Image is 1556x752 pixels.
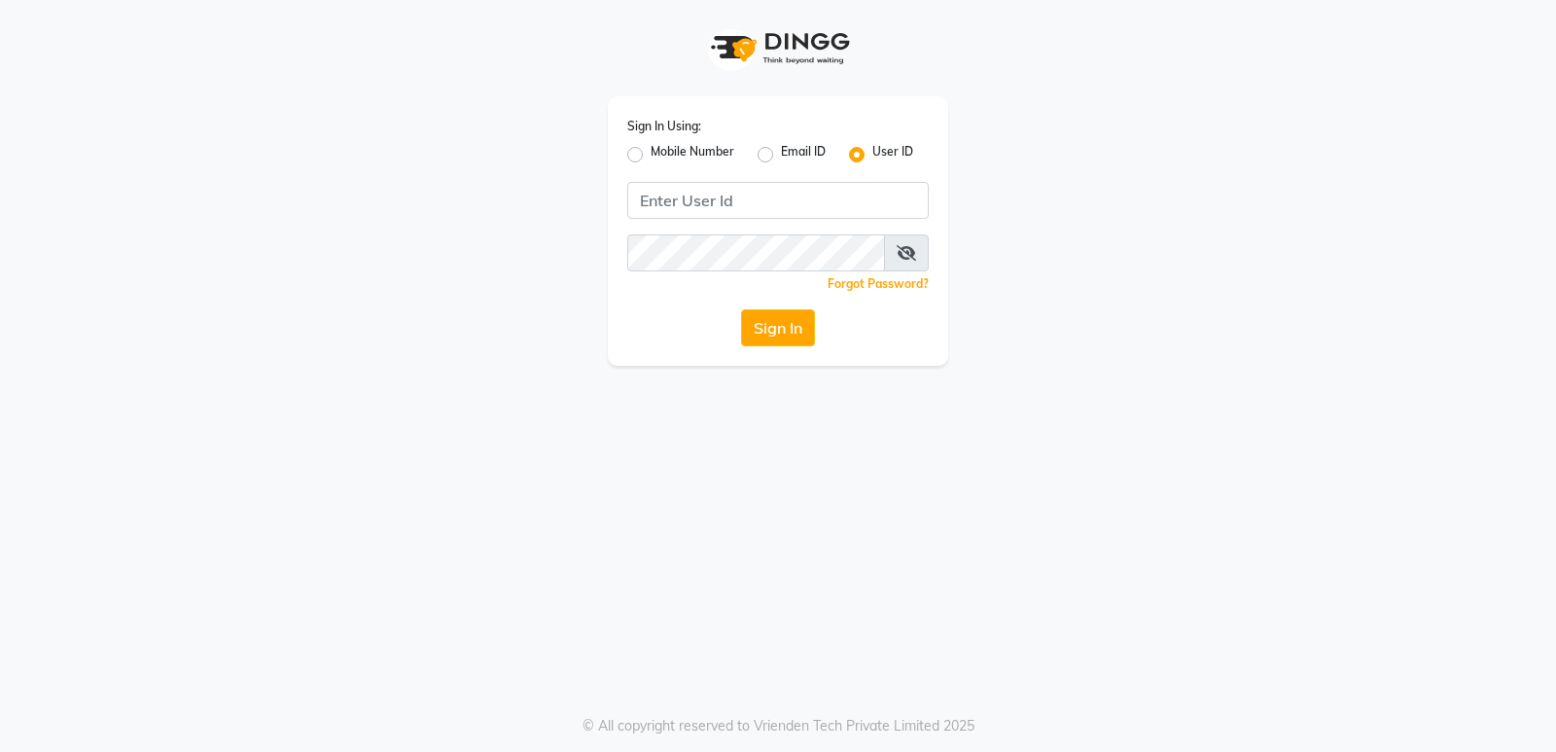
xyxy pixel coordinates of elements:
button: Sign In [741,309,815,346]
img: logo1.svg [700,19,856,77]
label: Sign In Using: [627,118,701,135]
input: Username [627,182,929,219]
a: Forgot Password? [828,276,929,291]
label: User ID [872,143,913,166]
input: Username [627,234,885,271]
label: Mobile Number [651,143,734,166]
label: Email ID [781,143,826,166]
